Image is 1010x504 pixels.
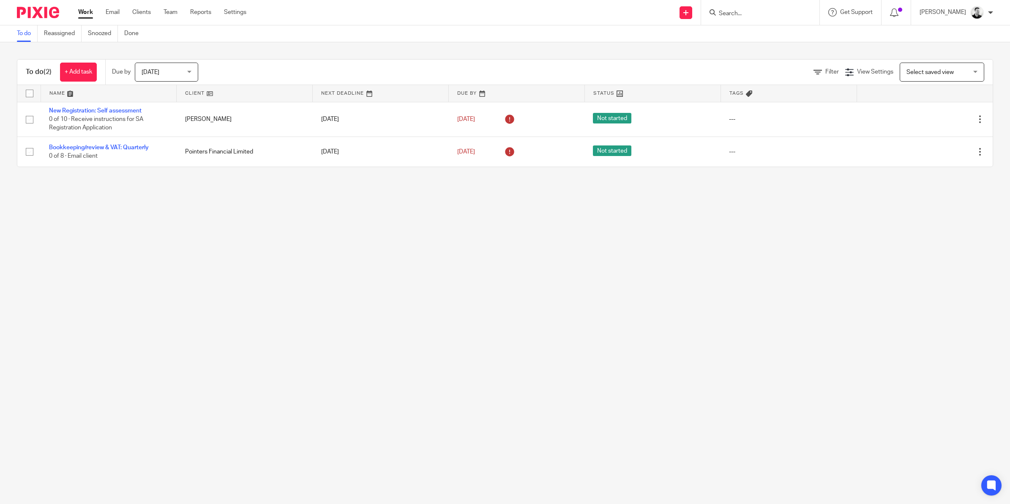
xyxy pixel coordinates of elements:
a: Bookkeeping/review & VAT: Quarterly [49,145,149,151]
a: Team [164,8,177,16]
span: 0 of 8 · Email client [49,153,98,159]
span: View Settings [857,69,893,75]
p: [PERSON_NAME] [920,8,966,16]
span: [DATE] [142,69,159,75]
td: [DATE] [313,137,449,167]
a: Work [78,8,93,16]
span: 0 of 10 · Receive instructions for SA Registration Application [49,116,143,131]
a: Settings [224,8,246,16]
img: Dave_2025.jpg [970,6,984,19]
a: Email [106,8,120,16]
img: Pixie [17,7,59,18]
a: To do [17,25,38,42]
td: [PERSON_NAME] [177,102,313,137]
a: Clients [132,8,151,16]
a: + Add task [60,63,97,82]
a: Snoozed [88,25,118,42]
div: --- [729,148,848,156]
a: Reassigned [44,25,82,42]
input: Search [718,10,794,18]
div: --- [729,115,848,123]
span: Filter [825,69,839,75]
td: Pointers Financial Limited [177,137,313,167]
span: Get Support [840,9,873,15]
span: [DATE] [457,149,475,155]
span: Not started [593,113,631,123]
span: Select saved view [906,69,954,75]
h1: To do [26,68,52,77]
td: [DATE] [313,102,449,137]
span: [DATE] [457,116,475,122]
a: Done [124,25,145,42]
span: (2) [44,68,52,75]
a: Reports [190,8,211,16]
span: Tags [729,91,744,96]
span: Not started [593,145,631,156]
p: Due by [112,68,131,76]
a: New Registration: Self assessment [49,108,142,114]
